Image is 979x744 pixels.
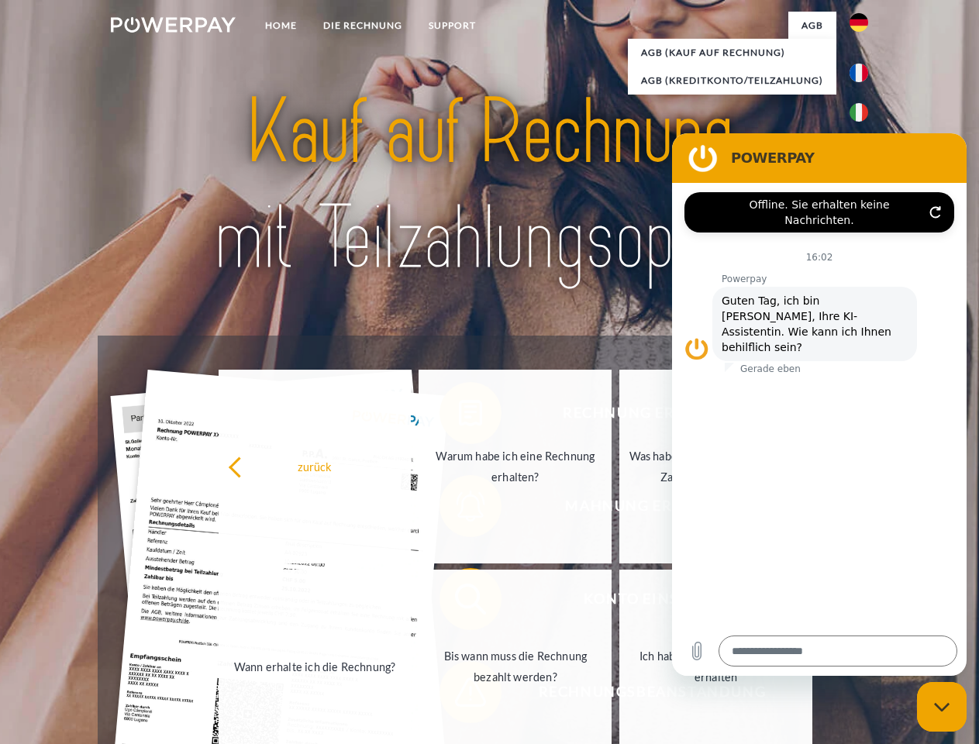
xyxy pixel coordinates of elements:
a: AGB (Kauf auf Rechnung) [628,39,836,67]
img: title-powerpay_de.svg [148,74,831,297]
div: Wann erhalte ich die Rechnung? [228,656,402,677]
iframe: Schaltfläche zum Öffnen des Messaging-Fensters; Konversation läuft [917,682,967,732]
img: it [850,103,868,122]
img: logo-powerpay-white.svg [111,17,236,33]
div: Was habe ich noch offen, ist meine Zahlung eingegangen? [629,446,803,487]
div: zurück [228,456,402,477]
a: Was habe ich noch offen, ist meine Zahlung eingegangen? [619,370,812,563]
img: fr [850,64,868,82]
div: Bis wann muss die Rechnung bezahlt werden? [428,646,602,687]
img: de [850,13,868,32]
div: Ich habe nur eine Teillieferung erhalten [629,646,803,687]
iframe: Messaging-Fenster [672,133,967,676]
a: SUPPORT [415,12,489,40]
a: AGB (Kreditkonto/Teilzahlung) [628,67,836,95]
a: Home [252,12,310,40]
a: agb [788,12,836,40]
a: DIE RECHNUNG [310,12,415,40]
div: Warum habe ich eine Rechnung erhalten? [428,446,602,487]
